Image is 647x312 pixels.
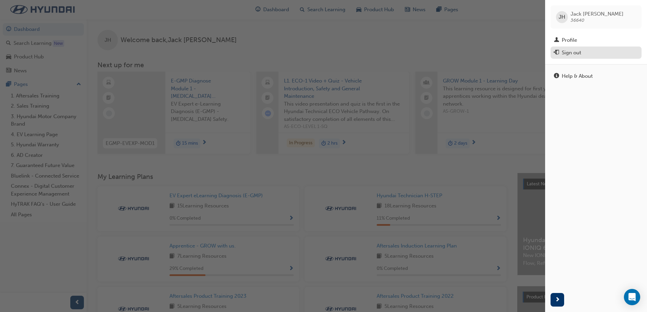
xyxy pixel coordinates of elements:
a: Profile [551,34,642,47]
span: man-icon [554,37,559,43]
div: Sign out [562,49,581,57]
span: next-icon [555,296,560,304]
div: Open Intercom Messenger [624,289,640,305]
span: Jack [PERSON_NAME] [571,11,624,17]
button: Sign out [551,47,642,59]
div: Help & About [562,72,593,80]
a: Help & About [551,70,642,82]
span: exit-icon [554,50,559,56]
span: 36640 [571,17,585,23]
div: Profile [562,36,577,44]
span: info-icon [554,73,559,79]
span: JH [559,13,565,21]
